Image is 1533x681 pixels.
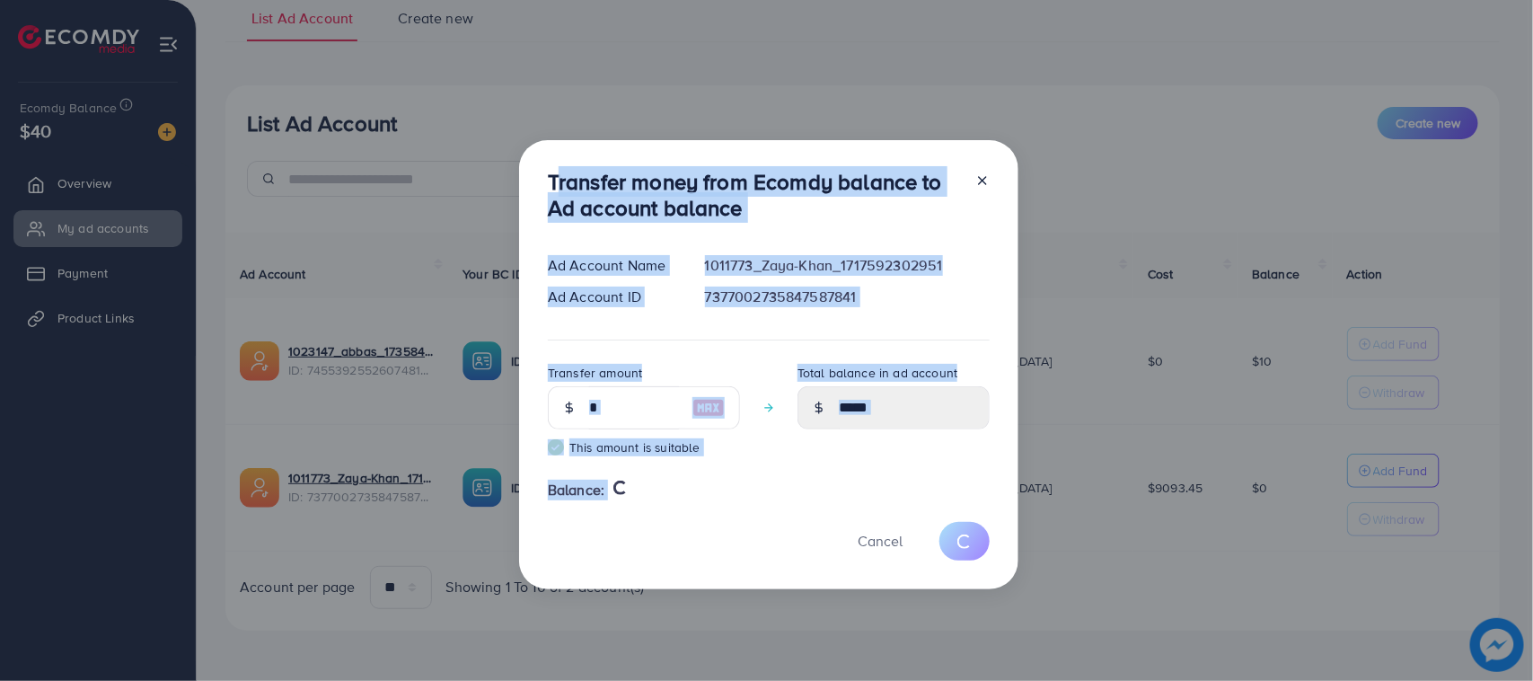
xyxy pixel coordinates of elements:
[797,364,957,382] label: Total balance in ad account
[548,480,604,500] span: Balance:
[548,439,564,455] img: guide
[548,169,961,221] h3: Transfer money from Ecomdy balance to Ad account balance
[691,287,1004,307] div: 7377002735847587841
[548,438,740,456] small: This amount is suitable
[858,531,903,551] span: Cancel
[692,397,725,419] img: image
[691,255,1004,276] div: 1011773_Zaya-Khan_1717592302951
[533,255,691,276] div: Ad Account Name
[835,522,925,561] button: Cancel
[548,364,642,382] label: Transfer amount
[533,287,691,307] div: Ad Account ID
